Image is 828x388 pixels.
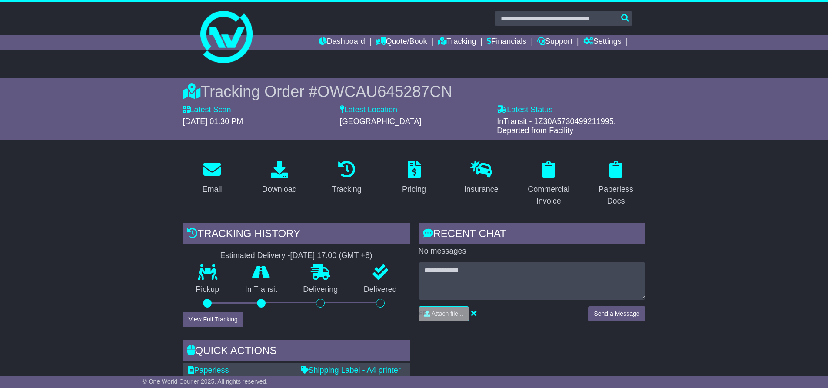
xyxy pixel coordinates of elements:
[262,184,297,195] div: Download
[183,312,243,327] button: View Full Tracking
[202,184,222,195] div: Email
[290,251,372,261] div: [DATE] 17:00 (GMT +8)
[143,378,268,385] span: © One World Courier 2025. All rights reserved.
[583,35,622,50] a: Settings
[196,157,227,198] a: Email
[497,117,616,135] span: InTransit - 1Z30A5730499211995: Departed from Facility
[351,285,410,294] p: Delivered
[183,251,410,261] div: Estimated Delivery -
[396,157,432,198] a: Pricing
[588,306,645,321] button: Send a Message
[183,117,243,126] span: [DATE] 01:30 PM
[340,105,397,115] label: Latest Location
[592,184,640,207] div: Paperless Docs
[459,157,504,198] a: Insurance
[256,157,303,198] a: Download
[487,35,526,50] a: Financials
[332,184,361,195] div: Tracking
[317,83,452,100] span: OWCAU645287CN
[519,157,578,210] a: Commercial Invoice
[183,82,645,101] div: Tracking Order #
[301,366,401,375] a: Shipping Label - A4 printer
[183,340,410,364] div: Quick Actions
[419,247,645,256] p: No messages
[497,105,552,115] label: Latest Status
[326,157,367,198] a: Tracking
[183,105,231,115] label: Latest Scan
[183,285,233,294] p: Pickup
[537,35,572,50] a: Support
[402,184,426,195] div: Pricing
[587,157,645,210] a: Paperless Docs
[188,366,229,375] a: Paperless
[376,35,427,50] a: Quote/Book
[319,35,365,50] a: Dashboard
[340,117,421,126] span: [GEOGRAPHIC_DATA]
[464,184,499,195] div: Insurance
[525,184,572,207] div: Commercial Invoice
[183,223,410,247] div: Tracking history
[232,285,290,294] p: In Transit
[438,35,476,50] a: Tracking
[419,223,645,247] div: RECENT CHAT
[290,285,351,294] p: Delivering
